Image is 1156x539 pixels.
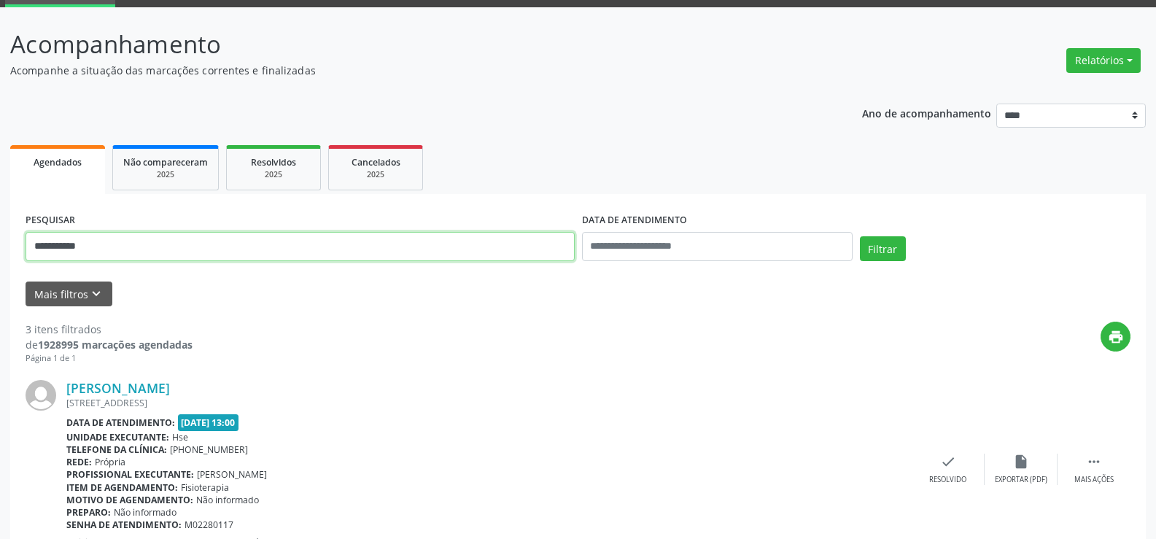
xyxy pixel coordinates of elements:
[197,468,267,481] span: [PERSON_NAME]
[929,475,966,485] div: Resolvido
[10,26,805,63] p: Acompanhamento
[1108,329,1124,345] i: print
[114,506,176,519] span: Não informado
[995,475,1047,485] div: Exportar (PDF)
[66,397,912,409] div: [STREET_ADDRESS]
[940,454,956,470] i: check
[88,286,104,302] i: keyboard_arrow_down
[26,380,56,411] img: img
[862,104,991,122] p: Ano de acompanhamento
[38,338,193,352] strong: 1928995 marcações agendadas
[860,236,906,261] button: Filtrar
[66,506,111,519] b: Preparo:
[66,443,167,456] b: Telefone da clínica:
[66,481,178,494] b: Item de agendamento:
[352,156,400,168] span: Cancelados
[251,156,296,168] span: Resolvidos
[237,169,310,180] div: 2025
[1074,475,1114,485] div: Mais ações
[1066,48,1141,73] button: Relatórios
[181,481,229,494] span: Fisioterapia
[10,63,805,78] p: Acompanhe a situação das marcações correntes e finalizadas
[66,519,182,531] b: Senha de atendimento:
[1101,322,1130,352] button: print
[582,209,687,232] label: DATA DE ATENDIMENTO
[26,337,193,352] div: de
[185,519,233,531] span: M02280117
[26,322,193,337] div: 3 itens filtrados
[172,431,188,443] span: Hse
[178,414,239,431] span: [DATE] 13:00
[123,156,208,168] span: Não compareceram
[66,494,193,506] b: Motivo de agendamento:
[339,169,412,180] div: 2025
[170,443,248,456] span: [PHONE_NUMBER]
[1013,454,1029,470] i: insert_drive_file
[66,380,170,396] a: [PERSON_NAME]
[123,169,208,180] div: 2025
[66,468,194,481] b: Profissional executante:
[66,456,92,468] b: Rede:
[66,431,169,443] b: Unidade executante:
[26,209,75,232] label: PESQUISAR
[196,494,259,506] span: Não informado
[34,156,82,168] span: Agendados
[26,282,112,307] button: Mais filtroskeyboard_arrow_down
[66,416,175,429] b: Data de atendimento:
[95,456,125,468] span: Própria
[26,352,193,365] div: Página 1 de 1
[1086,454,1102,470] i: 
